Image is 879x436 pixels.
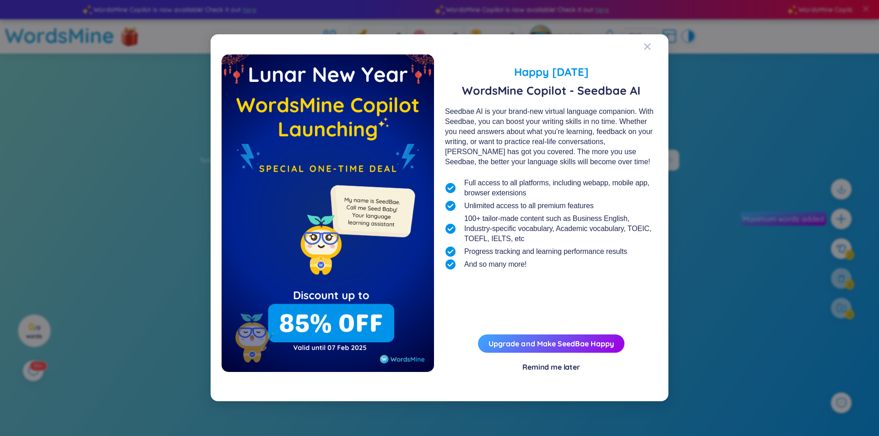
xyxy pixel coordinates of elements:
[445,107,657,167] div: Seedbae AI is your brand-new virtual language companion. With Seedbae, you can boost your writing...
[488,339,614,349] a: Upgrade and Make SeedBae Happy
[326,167,417,258] img: minionSeedbaeMessage.35ffe99e.png
[464,247,627,257] span: Progress tracking and learning performance results
[445,64,657,80] span: Happy [DATE]
[464,178,657,198] span: Full access to all platforms, including webapp, mobile app, browser extensions
[222,54,434,372] img: wmFlashDealEmpty.967f2bab.png
[478,335,624,353] button: Upgrade and Make SeedBae Happy
[464,201,594,211] span: Unlimited access to all premium features
[522,362,580,372] div: Remind me later
[644,34,668,59] button: Close
[464,259,526,269] span: And so many more!
[464,214,657,244] span: 100+ tailor-made content such as Business English, Industry-specific vocabulary, Academic vocabul...
[445,84,657,97] span: WordsMine Copilot - Seedbae AI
